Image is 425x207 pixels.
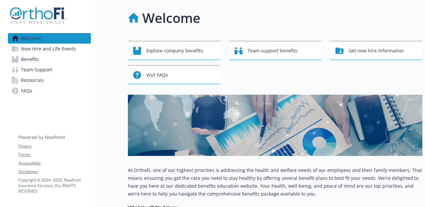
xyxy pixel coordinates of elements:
span: Benefits [21,54,39,65]
button: Get new hire information [330,41,422,60]
span: Team Support [21,65,52,75]
img: overview page banner [128,95,422,156]
span: New Hire and Life Events [21,44,76,54]
a: Team Support [8,65,91,75]
a: FAQs [8,85,91,96]
a: Resources [8,75,91,85]
span: Explore company benefits [146,45,203,57]
span: Visit FAQs [146,69,168,81]
a: Disclaimer [18,169,91,175]
button: Visit FAQs [128,65,220,84]
a: New Hire and Life Events [8,44,91,54]
span: Welcome [21,33,41,44]
span: Get new hire information [349,45,404,57]
span: FAQs [21,85,32,96]
a: Welcome [8,33,91,44]
a: Terms [18,152,91,158]
button: Explore company benefits [128,41,220,60]
span: Resources [21,75,44,85]
span: Team support benefits [248,45,297,57]
a: Accessibility [18,160,91,166]
a: Privacy [18,143,91,149]
h1: Welcome [142,8,200,28]
p: At OrthoFi, one of our highest priorities is addressing the health and welfare needs of our emplo... [128,166,422,198]
a: Benefits [8,54,91,65]
button: Team support benefits [229,41,321,60]
p: Copyright © 2024 - 2025 , Newfront Insurance Services, ALL RIGHTS RESERVED [18,177,91,194]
